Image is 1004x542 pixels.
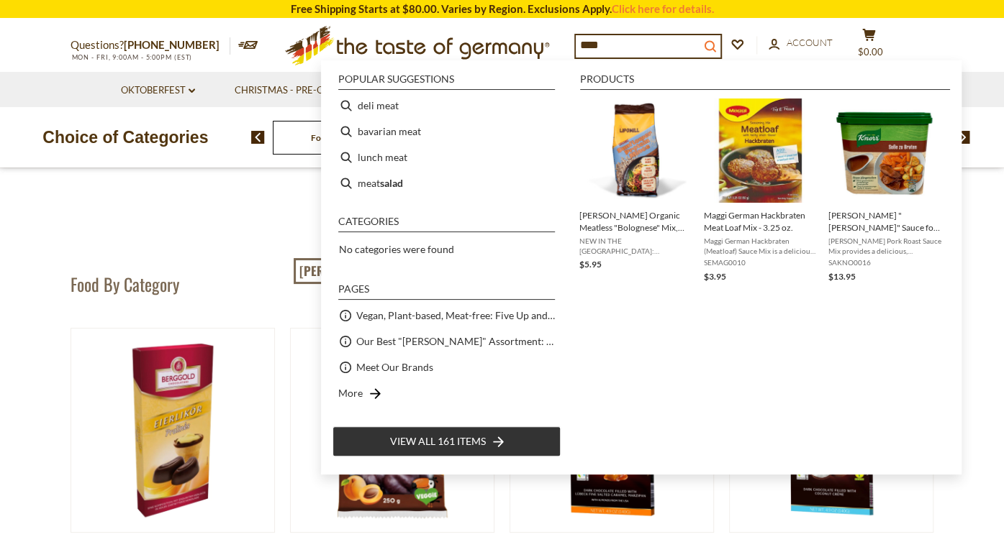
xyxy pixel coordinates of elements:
span: $13.95 [828,271,856,282]
li: Maggi German Hackbraten Meat Loaf Mix - 3.25 oz. [698,93,823,290]
p: Questions? [71,36,230,55]
a: Meet Our Brands [356,359,433,375]
a: [PERSON_NAME] Organic Meatless "Bolognese" Mix, high Protein, 75gNEW IN THE [GEOGRAPHIC_DATA]: IN... [579,98,692,284]
li: Meet Our Brands [333,354,561,380]
span: View all 161 items [390,433,486,449]
span: [PERSON_NAME] "[PERSON_NAME]" Sauce for Fried or Roasted Meat Sauce Mix, Food Service Size for 2.... [828,209,941,234]
li: deli meat [333,93,561,119]
li: Vegan, Plant-based, Meat-free: Five Up and Coming Brands [333,303,561,329]
li: View all 161 items [333,426,561,456]
h1: Food By Category [71,273,179,295]
b: salad [380,175,403,191]
span: No categories were found [339,243,454,255]
span: [PERSON_NAME] Organic Meatless "Bolognese" Mix, high Protein, 75g [579,209,692,234]
li: meat salad [333,170,561,196]
span: $5.95 [579,259,602,270]
a: Oktoberfest [121,83,195,98]
span: MON - FRI, 9:00AM - 5:00PM (EST) [71,53,193,61]
li: Lamotte Organic Meatless "Bolognese" Mix, high Protein, 75g [574,93,698,290]
li: Popular suggestions [338,74,555,90]
a: [PERSON_NAME] "[PERSON_NAME]" Sauce for Fried or Roasted Meat Sauce Mix, Food Service Size for 2.... [828,98,941,284]
img: previous arrow [251,131,265,144]
span: NEW IN THE [GEOGRAPHIC_DATA]: INTRODUCTORY PRICE. This organic German sunflower seed extract is a... [579,236,692,256]
img: Berggold Eggnog Liquor Pralines, 100g [71,329,275,532]
li: Products [580,74,950,90]
a: Our Best "[PERSON_NAME]" Assortment: 33 Choices For The Grillabend [356,333,555,349]
img: Maggi German Hackbraten Meat Loaf Mix [708,98,813,203]
a: Click here for details. [612,2,714,15]
img: Berggold Chocolate Apricot Jelly Pralines, 300g [291,329,494,532]
a: [PHONE_NUMBER] [124,38,220,51]
span: SAKNO0016 [828,257,941,267]
a: Maggi German Hackbraten Meat Loaf MixMaggi German Hackbraten Meat Loaf Mix - 3.25 oz.Maggi German... [704,98,817,284]
li: bavarian meat [333,119,561,144]
a: Food By Category [311,132,379,143]
span: Maggi German Hackbraten Meat Loaf Mix - 3.25 oz. [704,209,817,234]
a: Christmas - PRE-ORDER [235,83,358,98]
a: [PERSON_NAME] "[PERSON_NAME]-Puefferchen" Apple Popover Dessert Mix 152g [294,258,710,284]
img: next arrow [956,131,970,144]
a: Account [769,35,833,51]
span: SEMAG0010 [704,257,817,267]
span: $0.00 [858,46,883,58]
li: Pages [338,284,555,300]
span: [PERSON_NAME] Pork Roast Sauce Mix provides a delicious, customized gravy for any fried or roaste... [828,236,941,256]
li: More [333,380,561,406]
li: Categories [338,216,555,232]
span: $3.95 [704,271,726,282]
a: Vegan, Plant-based, Meat-free: Five Up and Coming Brands [356,307,555,323]
button: $0.00 [848,28,891,64]
div: Instant Search Results [321,60,962,474]
span: Maggi German Hackbraten (Meatloaf) Sauce Mix is a delicious sauce mix that is easily prepared and... [704,236,817,256]
span: Account [787,37,833,48]
li: lunch meat [333,144,561,170]
li: Our Best "[PERSON_NAME]" Assortment: 33 Choices For The Grillabend [333,329,561,354]
li: Knorr "Braten" Sauce for Fried or Roasted Meat Sauce Mix, Food Service Size for 2.75 Liter Sauce [823,93,947,290]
